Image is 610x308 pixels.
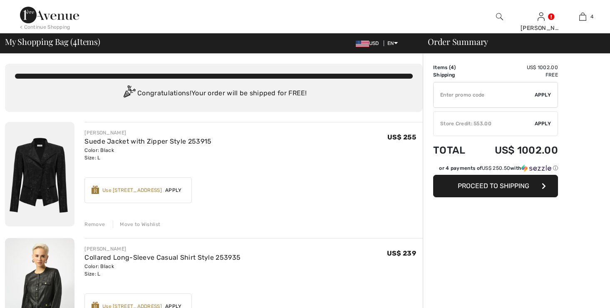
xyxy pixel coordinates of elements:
span: Apply [535,91,551,99]
span: Apply [535,120,551,127]
button: Proceed to Shipping [433,175,558,197]
div: or 4 payments of with [439,164,558,172]
div: Order Summary [418,37,605,46]
div: Remove [84,221,105,228]
img: Reward-Logo.svg [92,186,99,194]
a: 4 [562,12,603,22]
span: US$ 255 [387,133,416,141]
td: Free [475,71,558,79]
span: US$ 239 [387,249,416,257]
td: US$ 1002.00 [475,136,558,164]
td: Items ( ) [433,64,475,71]
img: Congratulation2.svg [121,85,137,102]
span: My Shopping Bag ( Items) [5,37,100,46]
div: Move to Wishlist [113,221,160,228]
img: search the website [496,12,503,22]
img: My Info [538,12,545,22]
span: Proceed to Shipping [458,182,529,190]
div: Color: Black Size: L [84,263,241,278]
span: EN [387,40,398,46]
img: 1ère Avenue [20,7,79,23]
div: Store Credit: 553.00 [434,120,535,127]
td: US$ 1002.00 [475,64,558,71]
td: Total [433,136,475,164]
div: Use [STREET_ADDRESS] [102,186,162,194]
span: US$ 250.50 [482,165,510,171]
div: [PERSON_NAME] [521,24,561,32]
span: 4 [590,13,593,20]
span: 4 [451,65,454,70]
img: My Bag [579,12,586,22]
div: or 4 payments ofUS$ 250.50withSezzle Click to learn more about Sezzle [433,164,558,175]
div: [PERSON_NAME] [84,245,241,253]
td: Shipping [433,71,475,79]
div: Color: Black Size: L [84,147,211,161]
input: Promo code [434,82,535,107]
div: [PERSON_NAME] [84,129,211,137]
div: < Continue Shopping [20,23,70,31]
a: Sign In [538,12,545,20]
span: USD [356,40,382,46]
a: Collared Long-Sleeve Casual Shirt Style 253935 [84,253,241,261]
img: Sezzle [521,164,551,172]
img: Suede Jacket with Zipper Style 253915 [5,122,74,226]
div: Congratulations! Your order will be shipped for FREE! [15,85,413,102]
span: Apply [162,186,185,194]
img: US Dollar [356,40,369,47]
span: 4 [73,35,77,46]
a: Suede Jacket with Zipper Style 253915 [84,137,211,145]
